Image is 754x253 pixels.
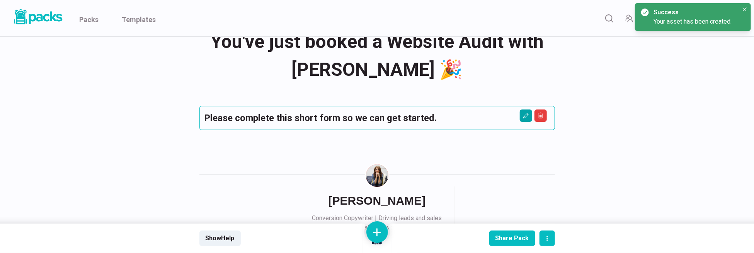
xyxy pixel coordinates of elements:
img: Packs logo [12,8,64,26]
p: Conversion Copywriter | Driving leads and sales via data and words [312,214,443,232]
button: Share Pack [489,231,535,246]
img: Melissa Hunsberger [366,164,388,187]
h3: Please complete this short form so we can get started. [204,111,550,125]
button: Close [740,5,749,14]
button: ShowHelp [199,231,241,246]
button: Delete asset [534,109,547,122]
a: Packs logo [12,8,64,29]
div: Your asset has been created. [654,17,739,26]
button: Edit asset [520,109,532,122]
button: actions [540,231,555,246]
button: Search [601,10,617,26]
div: Success [654,8,735,17]
span: You've just booked a Website Audit with [PERSON_NAME] 🎉 [199,27,555,85]
div: Share Pack [495,234,529,242]
button: Manage Team Invites [621,10,637,26]
h6: [PERSON_NAME] [328,194,426,208]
